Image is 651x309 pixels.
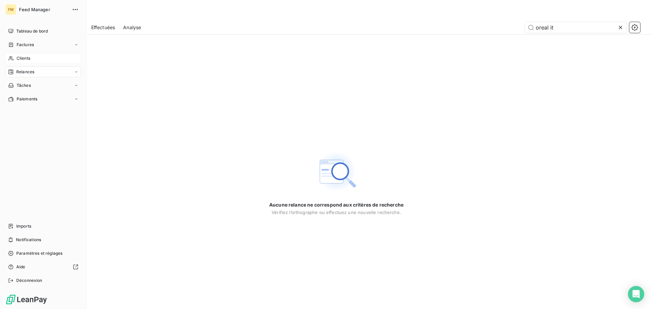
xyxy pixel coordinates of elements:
a: Aide [5,262,81,272]
span: Paramètres et réglages [16,250,62,256]
span: Paiements [17,96,37,102]
span: Relances [16,69,34,75]
span: Imports [16,223,31,229]
span: Tâches [17,82,31,89]
span: Vérifiez l’orthographe ou effectuez une nouvelle recherche. [272,210,401,215]
span: Aide [16,264,25,270]
input: Rechercher [525,22,627,33]
span: Analyse [123,24,141,31]
div: Open Intercom Messenger [628,286,644,302]
img: Empty state [315,150,358,193]
span: Déconnexion [16,277,42,284]
span: Aucune relance ne correspond aux critères de recherche [269,201,403,208]
span: Tableau de bord [16,28,48,34]
span: Notifications [16,237,41,243]
span: Clients [17,55,30,61]
span: Feed Manager [19,7,68,12]
div: FM [5,4,16,15]
span: Factures [17,42,34,48]
img: Logo LeanPay [5,294,47,305]
span: Effectuées [91,24,115,31]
